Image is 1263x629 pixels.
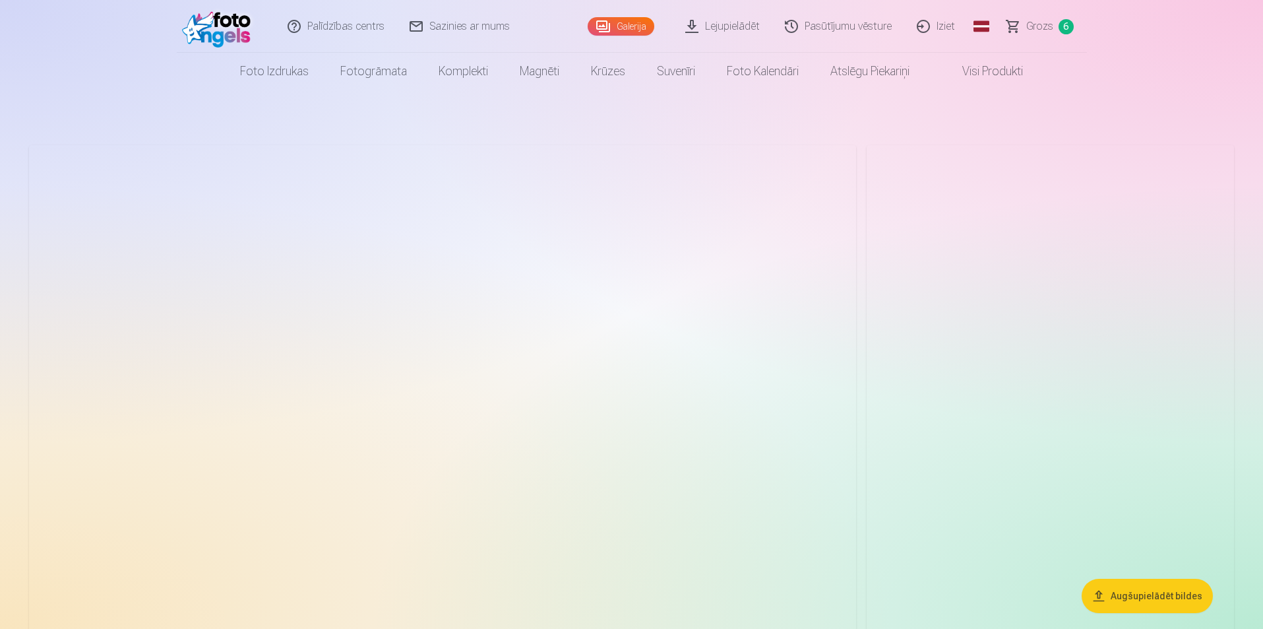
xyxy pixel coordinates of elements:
[1059,19,1074,34] span: 6
[1082,579,1213,613] button: Augšupielādēt bildes
[711,53,815,90] a: Foto kalendāri
[1026,18,1053,34] span: Grozs
[925,53,1039,90] a: Visi produkti
[224,53,324,90] a: Foto izdrukas
[588,17,654,36] a: Galerija
[641,53,711,90] a: Suvenīri
[324,53,423,90] a: Fotogrāmata
[504,53,575,90] a: Magnēti
[575,53,641,90] a: Krūzes
[182,5,258,48] img: /fa1
[423,53,504,90] a: Komplekti
[815,53,925,90] a: Atslēgu piekariņi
